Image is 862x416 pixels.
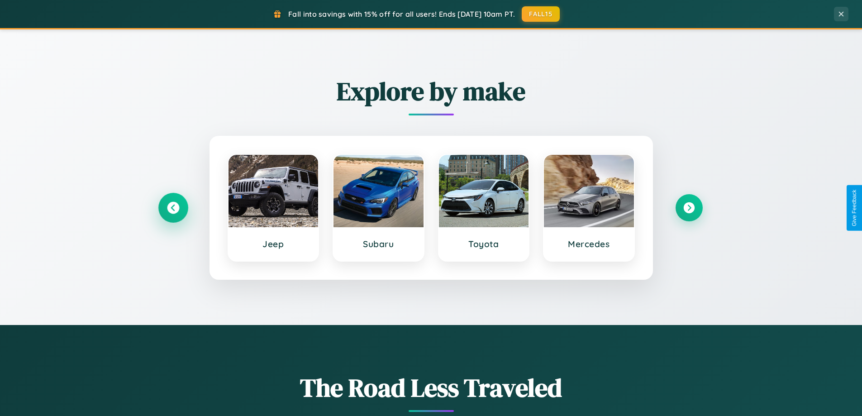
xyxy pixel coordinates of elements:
h3: Toyota [448,239,520,249]
h2: Explore by make [160,74,703,109]
h3: Mercedes [553,239,625,249]
button: FALL15 [522,6,560,22]
h3: Subaru [343,239,414,249]
h3: Jeep [238,239,310,249]
div: Give Feedback [851,190,857,226]
span: Fall into savings with 15% off for all users! Ends [DATE] 10am PT. [288,10,515,19]
h1: The Road Less Traveled [160,370,703,405]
